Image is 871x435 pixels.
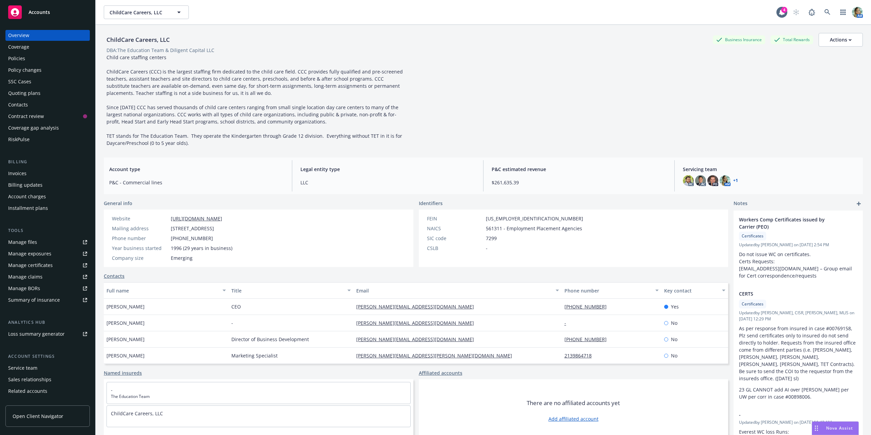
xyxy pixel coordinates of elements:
div: Website [112,215,168,222]
span: General info [104,200,132,207]
span: Director of Business Development [231,336,309,343]
span: Marketing Specialist [231,352,278,359]
span: [STREET_ADDRESS] [171,225,214,232]
a: Client navigator features [5,397,90,408]
div: Loss summary generator [8,329,65,339]
span: LLC [300,179,475,186]
img: photo [695,175,706,186]
span: 1996 (29 years in business) [171,245,232,252]
a: Manage certificates [5,260,90,271]
img: photo [720,175,730,186]
span: Identifiers [419,200,443,207]
span: Accounts [29,10,50,15]
span: Account type [109,166,284,173]
a: SSC Cases [5,76,90,87]
span: $261,635.39 [492,179,666,186]
p: As per response from insured in case #00769158, Plz send certificates only to insured do not send... [739,325,857,382]
div: Quoting plans [8,88,40,99]
a: Manage BORs [5,283,90,294]
div: ChildCare Careers, LLC [104,35,172,44]
span: Updated by [PERSON_NAME] on [DATE] 2:54 PM [739,242,857,248]
a: 2139864718 [564,352,597,359]
a: [PERSON_NAME][EMAIL_ADDRESS][DOMAIN_NAME] [356,303,479,310]
div: Title [231,287,343,294]
span: There are no affiliated accounts yet [527,399,620,407]
div: Manage exposures [8,248,51,259]
div: Billing [5,158,90,165]
span: - [739,411,840,418]
div: Tools [5,227,90,234]
a: Manage files [5,237,90,248]
button: Actions [819,33,863,47]
a: Sales relationships [5,374,90,385]
span: P&C estimated revenue [492,166,666,173]
a: Coverage gap analysis [5,122,90,133]
div: Business Insurance [713,35,765,44]
button: ChildCare Careers, LLC [104,5,189,19]
span: Certificates [742,301,763,307]
button: Title [229,282,354,299]
a: Affiliated accounts [419,369,462,377]
div: Manage files [8,237,37,248]
span: ChildCare Careers, LLC [110,9,168,16]
button: Email [354,282,562,299]
span: 7299 [486,235,497,242]
a: Manage exposures [5,248,90,259]
span: Legal entity type [300,166,475,173]
div: Phone number [112,235,168,242]
span: Servicing team [683,166,857,173]
div: SSC Cases [8,76,31,87]
span: CEO [231,303,241,310]
div: Policy changes [8,65,42,76]
a: add [855,200,863,208]
a: Invoices [5,168,90,179]
span: CERTS [739,290,840,297]
a: [URL][DOMAIN_NAME] [171,215,222,222]
a: Start snowing [789,5,803,19]
a: - [564,320,572,326]
a: Quoting plans [5,88,90,99]
div: CSLB [427,245,483,252]
div: 4 [781,7,787,13]
span: No [671,352,677,359]
a: Search [821,5,834,19]
a: Installment plans [5,203,90,214]
a: Policies [5,53,90,64]
div: Actions [830,33,852,46]
div: Coverage gap analysis [8,122,59,133]
img: photo [852,7,863,18]
div: RiskPulse [8,134,30,145]
div: Email [356,287,552,294]
button: Full name [104,282,229,299]
button: Phone number [562,282,662,299]
div: Manage BORs [8,283,40,294]
div: Year business started [112,245,168,252]
div: Manage claims [8,271,43,282]
a: Policy changes [5,65,90,76]
a: Contract review [5,111,90,122]
a: [PERSON_NAME][EMAIL_ADDRESS][DOMAIN_NAME] [356,336,479,342]
div: Sales relationships [8,374,51,385]
div: DBA: The Education Team & Diligent Capital LLC [106,47,214,54]
div: Installment plans [8,203,48,214]
span: No [671,336,677,343]
img: photo [683,175,694,186]
a: Billing updates [5,180,90,190]
div: Full name [106,287,218,294]
span: - [231,319,233,327]
a: Add affiliated account [548,415,598,422]
div: Policies [8,53,25,64]
a: [PHONE_NUMBER] [564,336,612,342]
span: [PERSON_NAME] [106,319,145,327]
a: Accounts [5,3,90,22]
span: P&C - Commercial lines [109,179,284,186]
a: [PERSON_NAME][EMAIL_ADDRESS][DOMAIN_NAME] [356,320,479,326]
a: [PHONE_NUMBER] [564,303,612,310]
div: NAICS [427,225,483,232]
div: SIC code [427,235,483,242]
span: 561311 - Employment Placement Agencies [486,225,582,232]
span: The Education Team [111,394,406,400]
a: RiskPulse [5,134,90,145]
span: - [486,245,488,252]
